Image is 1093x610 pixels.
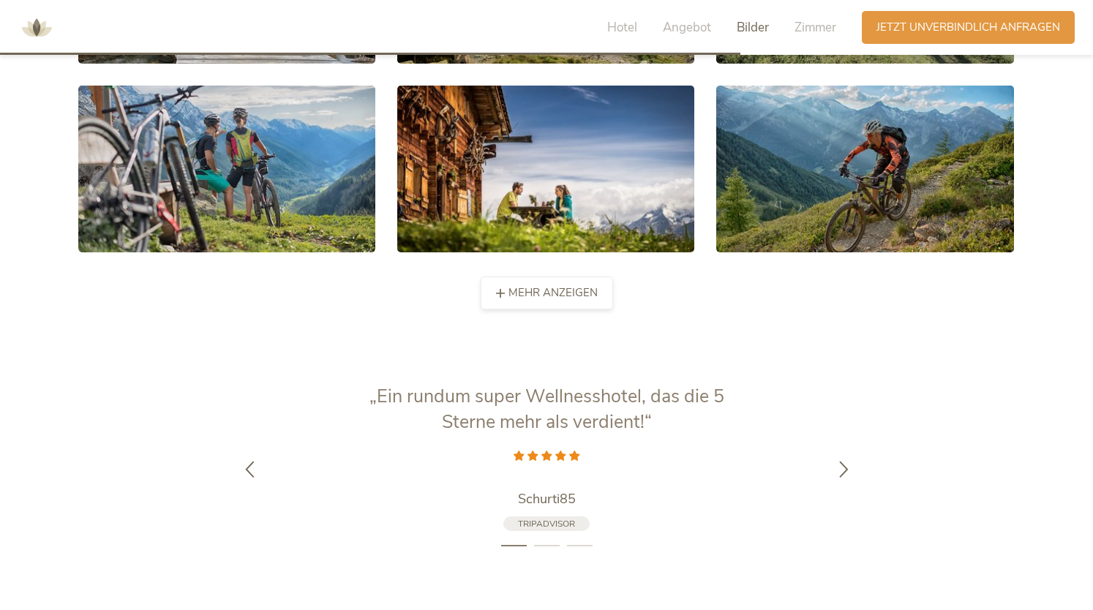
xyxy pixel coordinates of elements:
a: AMONTI & LUNARIS Wellnessresort [15,22,59,32]
span: Schurti85 [518,490,576,508]
span: „Ein rundum super Wellnesshotel, das die 5 Sterne mehr als verdient!“ [369,384,724,434]
span: Bilder [737,19,769,36]
span: Hotel [607,19,637,36]
img: AMONTI & LUNARIS Wellnessresort [15,6,59,50]
span: Jetzt unverbindlich anfragen [876,20,1060,35]
span: mehr anzeigen [508,285,598,301]
a: TripAdvisor [503,516,590,532]
span: TripAdvisor [518,518,575,530]
span: Zimmer [795,19,836,36]
a: Schurti85 [364,490,729,508]
span: Angebot [663,19,711,36]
